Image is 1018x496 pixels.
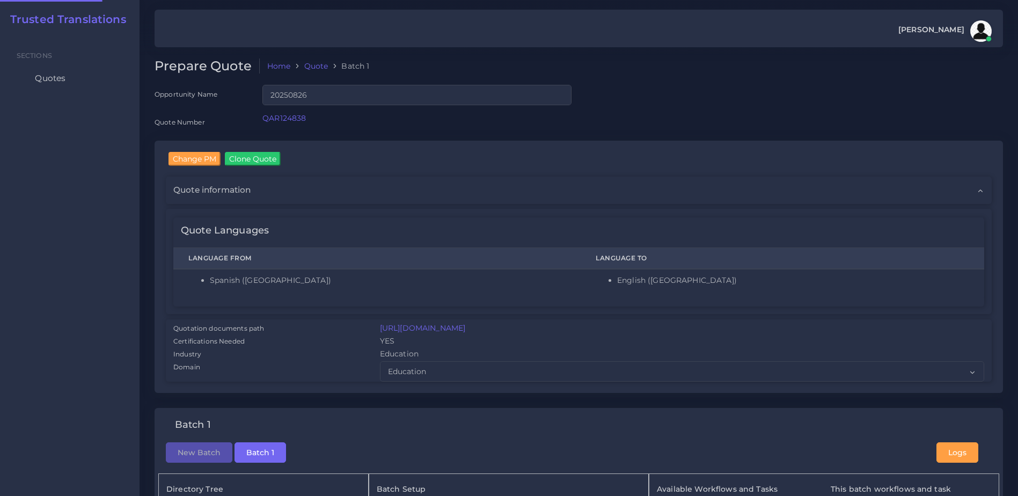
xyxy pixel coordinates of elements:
[166,447,232,456] a: New Batch
[893,20,995,42] a: [PERSON_NAME]avatar
[155,118,205,127] label: Quote Number
[173,337,245,346] label: Certifications Needed
[267,61,291,71] a: Home
[304,61,328,71] a: Quote
[173,247,581,269] th: Language From
[225,152,281,166] input: Clone Quote
[617,275,969,286] li: English ([GEOGRAPHIC_DATA])
[372,335,992,348] div: YES
[173,184,251,196] span: Quote information
[372,348,992,361] div: Education
[235,442,286,463] button: Batch 1
[377,485,641,494] h5: Batch Setup
[8,67,131,90] a: Quotes
[210,275,566,286] li: Spanish ([GEOGRAPHIC_DATA])
[173,324,264,333] label: Quotation documents path
[166,442,232,463] button: New Batch
[581,247,984,269] th: Language To
[328,61,369,71] li: Batch 1
[166,485,361,494] h5: Directory Tree
[35,72,65,84] span: Quotes
[175,419,211,431] h4: Batch 1
[948,448,966,457] span: Logs
[155,90,217,99] label: Opportunity Name
[173,349,201,359] label: Industry
[169,152,221,166] input: Change PM
[166,177,992,203] div: Quote information
[657,485,814,494] h5: Available Workflows and Tasks
[181,225,269,237] h4: Quote Languages
[898,26,964,33] span: [PERSON_NAME]
[831,485,988,494] h5: This batch workflows and task
[3,13,126,26] a: Trusted Translations
[155,59,260,74] h2: Prepare Quote
[380,323,466,333] a: [URL][DOMAIN_NAME]
[970,20,992,42] img: avatar
[17,52,52,60] span: Sections
[936,442,978,463] button: Logs
[262,113,306,123] a: QAR124838
[173,362,200,372] label: Domain
[235,447,286,456] a: Batch 1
